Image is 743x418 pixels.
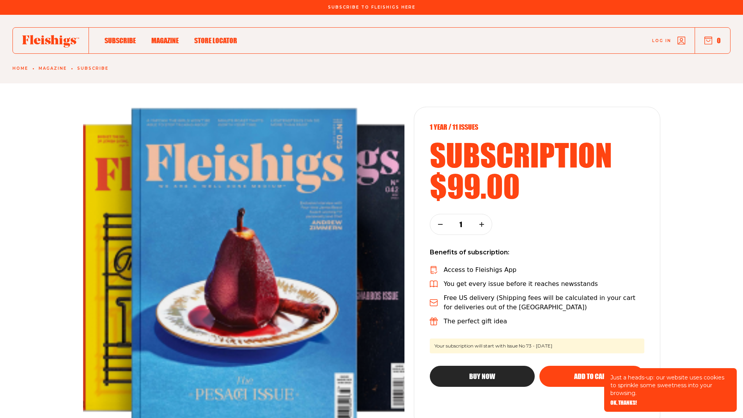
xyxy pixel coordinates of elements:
[194,35,237,46] a: Store locator
[430,123,644,131] p: 1 year / 11 Issues
[430,366,535,387] button: Buy Now
[469,373,495,380] span: Buy Now
[610,400,637,406] button: OK, THANKS!
[12,66,28,71] a: Home
[652,37,685,44] a: Log in
[652,38,671,44] span: Log in
[444,317,507,326] p: The perfect gift idea
[194,36,237,45] span: Store locator
[105,35,136,46] a: Subscribe
[430,139,644,170] h2: subscription
[39,66,67,71] a: Magazine
[444,293,644,312] p: Free US delivery (Shipping fees will be calculated in your cart for deliveries out of the [GEOGRA...
[328,5,415,10] span: Subscribe To Fleishigs Here
[704,36,721,45] button: 0
[539,366,644,387] button: Add to cart
[444,265,517,275] p: Access to Fleishigs App
[151,35,179,46] a: Magazine
[444,279,598,289] p: You get every issue before it reaches newsstands
[430,247,644,258] p: Benefits of subscription:
[105,36,136,45] span: Subscribe
[456,220,466,229] p: 1
[430,339,644,353] span: Your subscription will start with Issue No 73 - [DATE]
[610,374,731,397] p: Just a heads-up: our website uses cookies to sprinkle some sweetness into your browsing.
[574,373,609,380] span: Add to cart
[430,170,644,201] h2: $99.00
[77,66,108,71] a: Subscribe
[326,5,417,9] a: Subscribe To Fleishigs Here
[151,36,179,45] span: Magazine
